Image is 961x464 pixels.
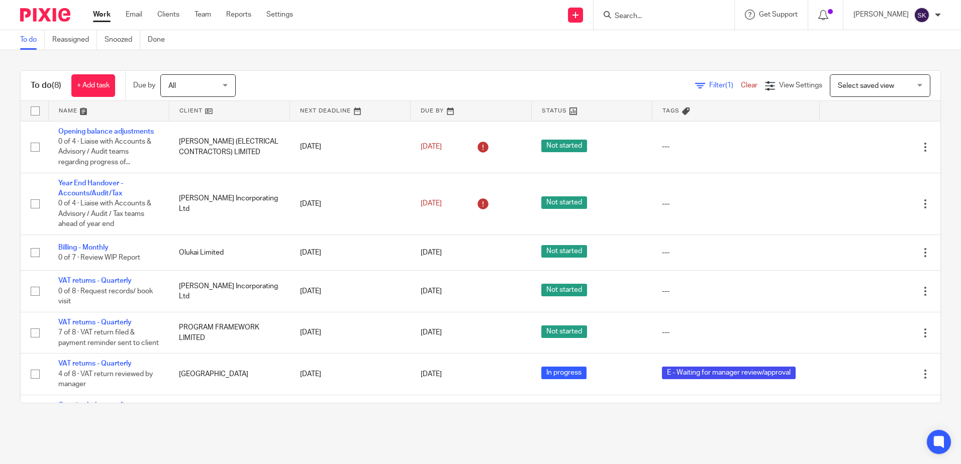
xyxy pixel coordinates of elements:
[421,371,442,378] span: [DATE]
[58,254,140,261] span: 0 of 7 · Review WIP Report
[662,327,809,337] div: ---
[421,143,442,150] span: [DATE]
[58,128,154,135] a: Opening balance adjustments
[58,138,151,166] span: 0 of 4 · Liaise with Accounts & Advisory / Audit teams regarding progress of...
[614,12,704,21] input: Search
[58,402,154,409] a: Opening balance adjustments
[58,244,109,251] a: Billing - Monthly
[421,200,442,207] span: [DATE]
[541,245,587,258] span: Not started
[853,10,909,20] p: [PERSON_NAME]
[169,235,290,270] td: Olukai Limited
[195,10,211,20] a: Team
[541,367,587,379] span: In progress
[290,312,411,353] td: [DATE]
[779,82,822,89] span: View Settings
[169,312,290,353] td: PROGRAM FRAMEWORK LIMITED
[71,74,115,97] a: + Add task
[421,288,442,295] span: [DATE]
[759,11,798,18] span: Get Support
[52,30,97,50] a: Reassigned
[662,142,809,152] div: ---
[662,367,796,379] span: E - Waiting for manager review/approval
[169,395,290,446] td: [PERSON_NAME] Incorporating Ltd
[421,329,442,336] span: [DATE]
[93,10,111,20] a: Work
[838,82,894,89] span: Select saved view
[105,30,140,50] a: Snoozed
[157,10,179,20] a: Clients
[725,82,733,89] span: (1)
[58,329,159,346] span: 7 of 8 · VAT return filed & payment reminder sent to client
[169,121,290,173] td: [PERSON_NAME] (ELECTRICAL CONTRACTORS) LIMITED
[662,248,809,258] div: ---
[541,284,587,296] span: Not started
[290,395,411,446] td: [DATE]
[58,180,123,197] a: Year End Handover - Accounts/Audit/Tax
[20,30,45,50] a: To do
[52,81,61,89] span: (8)
[133,80,155,90] p: Due by
[58,371,153,388] span: 4 of 8 · VAT return reviewed by manager
[290,271,411,312] td: [DATE]
[914,7,930,23] img: svg%3E
[290,173,411,235] td: [DATE]
[662,286,809,296] div: ---
[126,10,142,20] a: Email
[58,277,132,284] a: VAT returns - Quarterly
[290,235,411,270] td: [DATE]
[541,325,587,338] span: Not started
[290,121,411,173] td: [DATE]
[662,199,809,209] div: ---
[168,82,176,89] span: All
[541,196,587,209] span: Not started
[20,8,70,22] img: Pixie
[148,30,172,50] a: Done
[58,360,132,367] a: VAT returns - Quarterly
[58,288,153,305] span: 0 of 8 · Request records/ book visit
[169,354,290,395] td: [GEOGRAPHIC_DATA]
[31,80,61,91] h1: To do
[58,319,132,326] a: VAT returns - Quarterly
[169,173,290,235] td: [PERSON_NAME] Incorporating Ltd
[226,10,251,20] a: Reports
[421,249,442,256] span: [DATE]
[169,271,290,312] td: [PERSON_NAME] Incorporating Ltd
[662,108,680,113] span: Tags
[741,82,757,89] a: Clear
[58,200,151,227] span: 0 of 4 · Liaise with Accounts & Advisory / Audit / Tax teams ahead of year end
[541,140,587,152] span: Not started
[709,82,741,89] span: Filter
[266,10,293,20] a: Settings
[290,354,411,395] td: [DATE]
